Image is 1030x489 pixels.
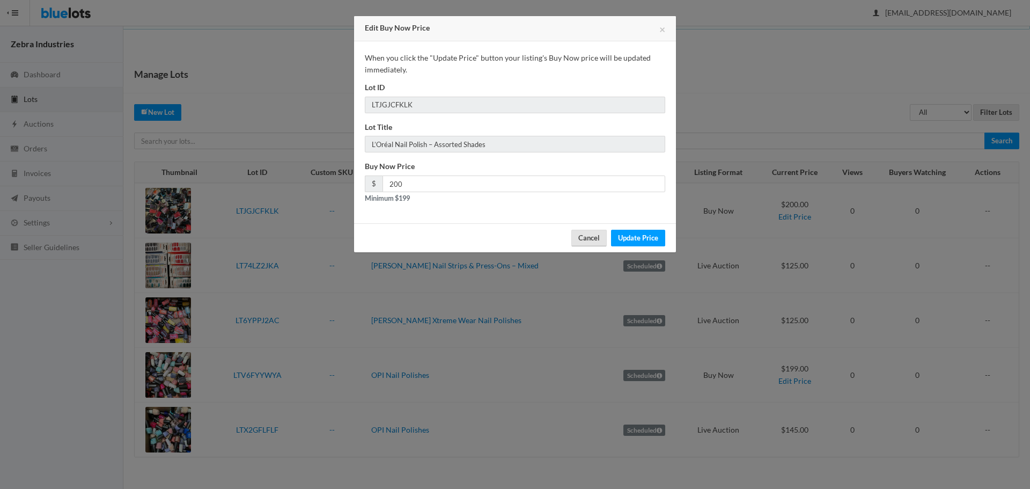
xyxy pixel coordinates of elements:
[354,16,676,41] div: Edit Buy Now Price
[365,82,385,94] label: Lot ID
[571,230,607,246] button: Cancel
[659,24,665,35] button: ×
[382,176,665,192] input: 0
[365,176,382,192] span: $
[365,121,392,134] label: Lot Title
[365,160,415,173] label: Buy Now Price
[611,230,665,246] input: Update Price
[365,52,665,76] p: When you click the "Update Price" button your listing's Buy Now price will be updated immediately.
[365,194,410,202] strong: Minimum $199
